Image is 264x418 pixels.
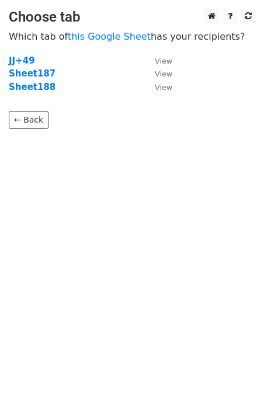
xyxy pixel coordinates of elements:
[143,55,172,66] a: View
[155,57,172,65] small: View
[9,68,55,79] a: Sheet187
[9,9,255,26] h3: Choose tab
[155,83,172,92] small: View
[143,82,172,92] a: View
[9,30,255,43] p: Which tab of has your recipients?
[68,31,151,42] a: this Google Sheet
[155,69,172,78] small: View
[143,68,172,79] a: View
[9,55,35,66] a: JJ+49
[9,82,55,92] a: Sheet188
[9,111,48,129] a: ← Back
